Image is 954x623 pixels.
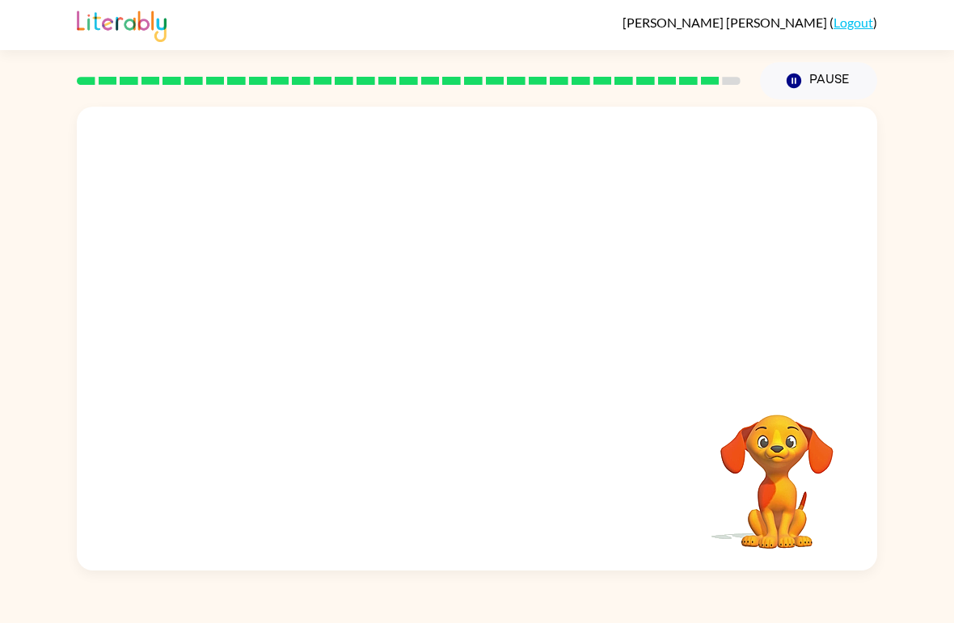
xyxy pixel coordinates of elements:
button: Pause [760,62,877,99]
video: Your browser must support playing .mp4 files to use Literably. Please try using another browser. [696,389,858,551]
span: [PERSON_NAME] [PERSON_NAME] [623,15,829,30]
a: Logout [834,15,873,30]
div: ( ) [623,15,877,30]
img: Literably [77,6,167,42]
